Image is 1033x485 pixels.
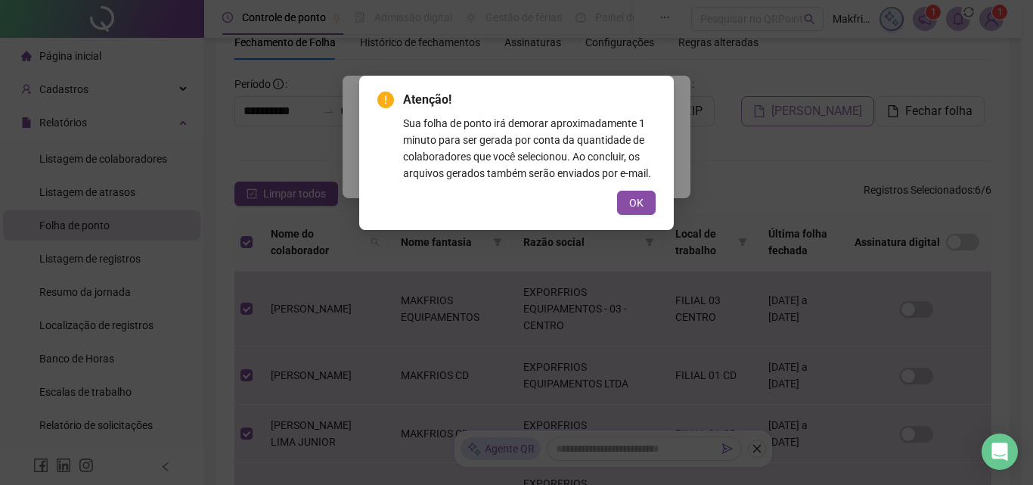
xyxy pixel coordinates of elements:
div: Open Intercom Messenger [982,434,1018,470]
span: OK [629,194,644,211]
span: Atenção! [403,91,656,109]
div: Sua folha de ponto irá demorar aproximadamente 1 minuto para ser gerada por conta da quantidade d... [403,115,656,182]
span: exclamation-circle [377,92,394,108]
button: OK [617,191,656,215]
